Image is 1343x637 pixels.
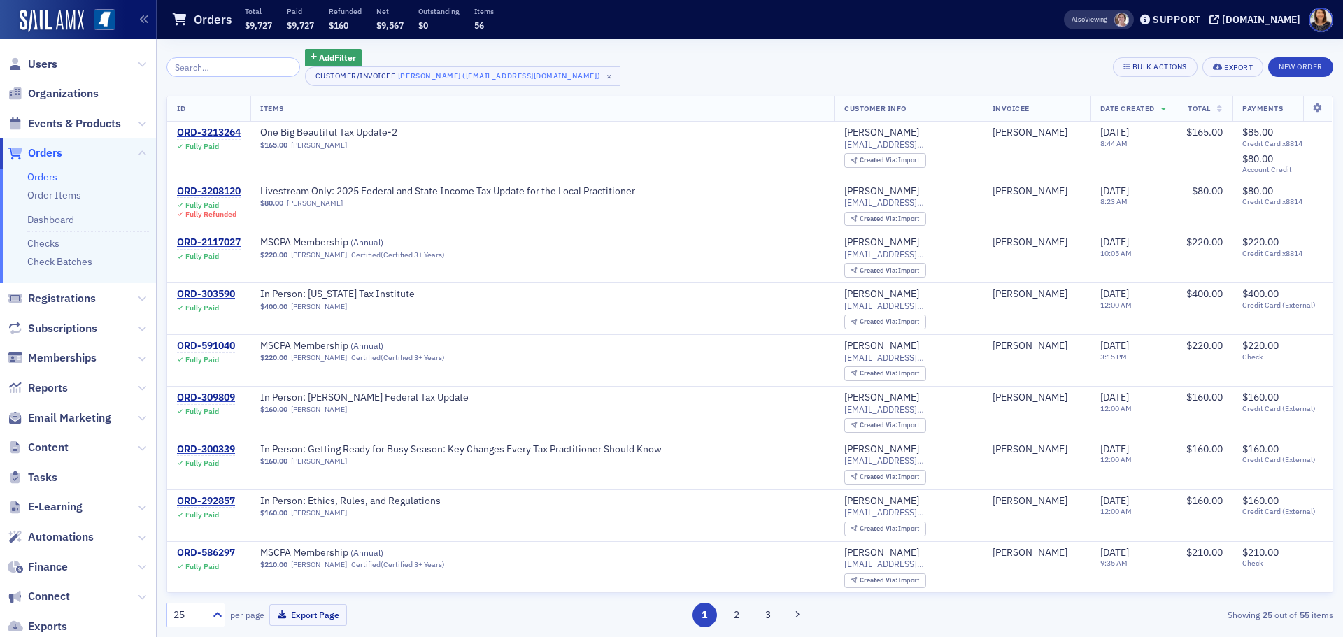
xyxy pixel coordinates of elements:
span: $160.00 [1242,391,1279,403]
a: Order Items [27,189,81,201]
div: ORD-3213264 [177,127,241,139]
span: [DATE] [1100,236,1129,248]
div: Fully Paid [185,407,219,416]
a: ORD-3208120 [177,185,241,198]
span: Invoicee [993,103,1030,113]
span: MSCPA Membership [260,340,436,352]
a: Email Marketing [8,410,111,426]
span: Content [28,440,69,455]
span: John Dongieux [993,392,1081,404]
span: Registrations [28,291,96,306]
input: Search… [166,57,300,77]
div: Created Via: Import [844,573,926,588]
div: Created Via: Import [844,212,926,227]
span: $80.00 [1242,185,1273,197]
a: Registrations [8,291,96,306]
div: Created Via: Import [844,366,926,381]
strong: 25 [1260,608,1274,621]
a: One Big Beautiful Tax Update-2 [260,127,436,139]
button: Export [1202,57,1263,77]
a: ORD-292857 [177,495,235,508]
a: Orders [8,145,62,161]
span: Created Via : [860,317,899,326]
span: John Dongieux [993,443,1081,456]
span: John Dongieux [993,495,1081,508]
div: Import [860,157,920,164]
span: ID [177,103,185,113]
div: Import [860,577,920,585]
span: $160.00 [1186,443,1223,455]
span: $210.00 [1242,546,1279,559]
span: Created Via : [860,214,899,223]
a: [PERSON_NAME] [291,560,347,569]
button: Export Page [269,604,347,626]
div: Created Via: Import [844,470,926,485]
span: Organizations [28,86,99,101]
span: [DATE] [1100,126,1129,138]
button: 2 [724,603,748,627]
time: 8:23 AM [1100,196,1128,206]
div: [PERSON_NAME] [993,236,1067,249]
span: Created Via : [860,472,899,481]
span: [DATE] [1100,494,1129,507]
span: $220.00 [1242,339,1279,352]
span: John Dongieux [993,340,1081,352]
div: [PERSON_NAME] [844,127,919,139]
span: $220.00 [1242,236,1279,248]
span: Events & Products [28,116,121,131]
a: [PERSON_NAME] [844,340,919,352]
span: In Person: Getting Ready for Busy Season: Key Changes Every Tax Practitioner Should Know [260,443,662,456]
div: Support [1153,13,1201,26]
div: Created Via: Import [844,153,926,168]
span: $9,727 [287,20,314,31]
div: [PERSON_NAME] [844,236,919,249]
a: [PERSON_NAME] [291,457,347,466]
div: [PERSON_NAME] [993,392,1067,404]
div: Showing out of items [954,608,1333,621]
div: [DOMAIN_NAME] [1222,13,1300,26]
span: Email Marketing [28,410,111,426]
span: Exports [28,619,67,634]
a: [PERSON_NAME] [291,405,347,414]
span: Created Via : [860,524,899,533]
a: [PERSON_NAME] [844,443,919,456]
span: [EMAIL_ADDRESS][DOMAIN_NAME] [844,404,973,415]
a: [PERSON_NAME] [993,547,1067,559]
span: [EMAIL_ADDRESS][DOMAIN_NAME] [844,352,973,363]
span: $220.00 [1186,339,1223,352]
span: $160.00 [1242,494,1279,507]
button: 3 [756,603,781,627]
time: 3:15 PM [1100,352,1127,362]
span: [EMAIL_ADDRESS][DOMAIN_NAME] [844,249,973,259]
a: [PERSON_NAME] [291,508,347,517]
a: Checks [27,237,59,250]
div: ORD-309809 [177,392,235,404]
span: $160.00 [260,508,287,517]
span: [EMAIL_ADDRESS][DOMAIN_NAME] [844,139,973,150]
div: [PERSON_NAME] [844,185,919,198]
a: E-Learning [8,499,83,515]
div: Fully Paid [185,303,219,313]
div: Certified (Certified 3+ Years) [351,250,445,259]
a: ORD-2117027 [177,236,241,249]
span: $165.00 [260,141,287,150]
span: Customer Info [844,103,907,113]
span: $400.00 [260,302,287,311]
a: [PERSON_NAME] [291,302,347,311]
time: 12:00 AM [1100,403,1132,413]
span: [EMAIL_ADDRESS][DOMAIN_NAME] [844,301,973,311]
span: $160.00 [1242,443,1279,455]
span: Created Via : [860,266,899,275]
span: Created Via : [860,368,899,378]
time: 8:44 AM [1100,138,1128,148]
span: Subscriptions [28,321,97,336]
span: MSCPA Membership [260,547,436,559]
div: Import [860,422,920,429]
span: John Dongieux [993,185,1081,198]
div: [PERSON_NAME] [844,547,919,559]
div: [PERSON_NAME] [993,288,1067,301]
span: Connect [28,589,70,604]
span: Credit Card (External) [1242,301,1323,310]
